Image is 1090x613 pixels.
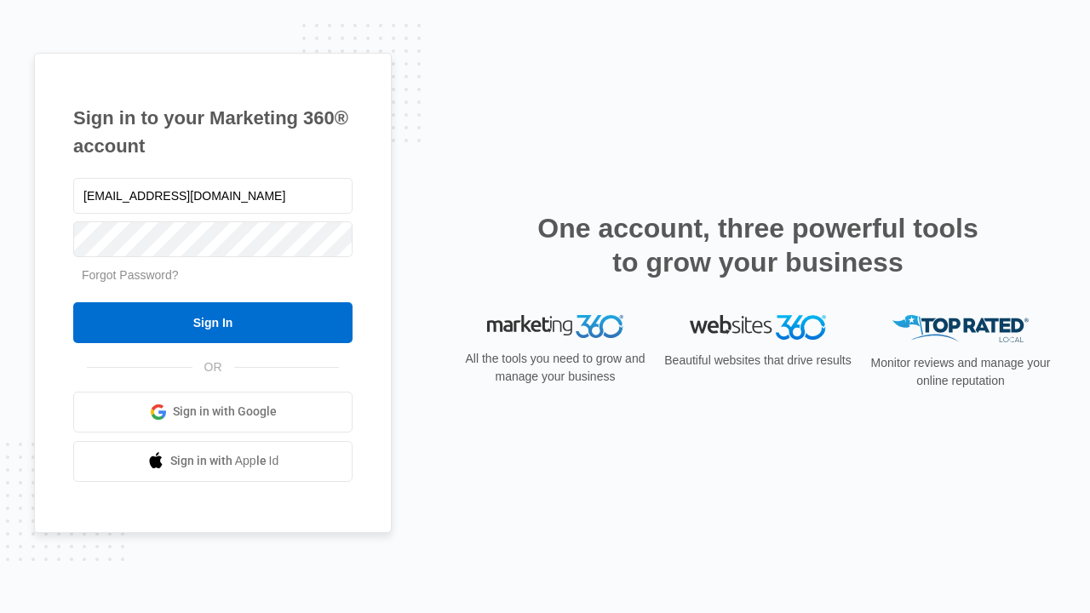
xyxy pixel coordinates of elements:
[865,354,1056,390] p: Monitor reviews and manage your online reputation
[532,211,984,279] h2: One account, three powerful tools to grow your business
[73,302,353,343] input: Sign In
[690,315,826,340] img: Websites 360
[73,441,353,482] a: Sign in with Apple Id
[73,392,353,433] a: Sign in with Google
[487,315,623,339] img: Marketing 360
[73,178,353,214] input: Email
[82,268,179,282] a: Forgot Password?
[173,403,277,421] span: Sign in with Google
[892,315,1029,343] img: Top Rated Local
[460,350,651,386] p: All the tools you need to grow and manage your business
[192,358,234,376] span: OR
[73,104,353,160] h1: Sign in to your Marketing 360® account
[663,352,853,370] p: Beautiful websites that drive results
[170,452,279,470] span: Sign in with Apple Id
